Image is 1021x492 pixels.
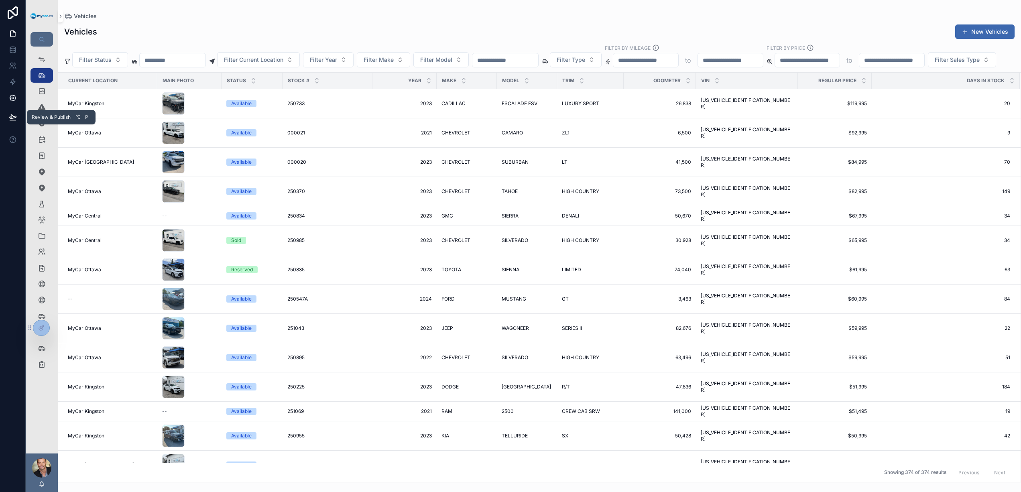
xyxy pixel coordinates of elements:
[231,295,252,303] div: Available
[872,213,1010,219] a: 34
[162,408,167,415] span: --
[562,213,579,219] span: DENALI
[502,408,514,415] span: 2500
[377,100,432,107] a: 2023
[628,266,691,273] a: 74,040
[287,188,305,195] span: 250370
[562,325,619,331] a: SERIES II
[226,212,278,220] a: Available
[226,354,278,361] a: Available
[224,56,283,64] span: Filter Current Location
[872,130,1010,136] a: 9
[231,159,252,166] div: Available
[803,213,867,219] a: $67,995
[502,408,552,415] a: 2500
[441,408,492,415] a: RAM
[562,296,619,302] a: GT
[701,185,793,198] a: [US_VEHICLE_IDENTIFICATION_NUMBER]
[628,354,691,361] a: 63,496
[31,13,53,19] img: App logo
[562,408,600,415] span: CREW CAB SRW
[628,296,691,302] span: 3,463
[562,237,619,244] a: HIGH COUNTRY
[226,266,278,273] a: Reserved
[562,188,619,195] a: HIGH COUNTRY
[377,384,432,390] a: 2023
[287,213,305,219] span: 250834
[628,384,691,390] a: 47,836
[287,408,304,415] span: 251069
[701,405,793,418] span: [US_VEHICLE_IDENTIFICATION_NUMBER]
[413,52,469,67] button: Select Button
[226,129,278,136] a: Available
[68,296,73,302] span: --
[377,266,432,273] a: 2023
[226,237,278,244] a: Sold
[226,432,278,439] a: Available
[231,408,252,415] div: Available
[701,351,793,364] span: [US_VEHICLE_IDENTIFICATION_NUMBER]
[68,354,101,361] span: MyCar Ottawa
[872,296,1010,302] span: 84
[502,325,552,331] a: WAGONEER
[872,266,1010,273] a: 63
[226,325,278,332] a: Available
[68,159,134,165] span: MyCar [GEOGRAPHIC_DATA]
[68,433,153,439] a: MyCar Kingston
[68,188,153,195] a: MyCar Ottawa
[872,325,1010,331] a: 22
[441,325,453,331] span: JEEP
[226,383,278,390] a: Available
[628,188,691,195] span: 73,500
[562,100,619,107] a: LUXURY SPORT
[441,188,492,195] a: CHEVROLET
[287,296,308,302] span: 250547A
[701,322,793,335] span: [US_VEHICLE_IDENTIFICATION_NUMBER]
[441,237,470,244] span: CHEVROLET
[441,266,461,273] span: TOYOTA
[628,237,691,244] span: 30,928
[287,354,368,361] a: 250895
[562,213,619,219] a: DENALI
[562,266,581,273] span: LIMITED
[562,384,570,390] span: R/T
[502,100,537,107] span: ESCALADE ESV
[68,325,153,331] a: MyCar Ottawa
[803,100,867,107] a: $119,995
[377,159,432,165] span: 2023
[68,296,153,302] a: --
[502,384,552,390] a: [GEOGRAPHIC_DATA]
[303,52,354,67] button: Select Button
[441,130,492,136] a: CHEVROLET
[68,408,153,415] a: MyCar Kingston
[803,384,867,390] span: $51,995
[803,354,867,361] a: $59,995
[287,159,368,165] a: 000020
[441,384,492,390] a: DODGE
[502,159,529,165] span: SUBURBAN
[701,263,793,276] a: [US_VEHICLE_IDENTIFICATION_NUMBER]
[872,188,1010,195] span: 149
[628,408,691,415] span: 141,000
[287,325,304,331] span: 251043
[803,188,867,195] a: $82,995
[68,266,101,273] span: MyCar Ottawa
[872,408,1010,415] a: 19
[68,130,101,136] span: MyCar Ottawa
[803,325,867,331] a: $59,995
[287,408,368,415] a: 251069
[701,293,793,305] a: [US_VEHICLE_IDENTIFICATION_NUMBER]
[872,159,1010,165] a: 70
[803,130,867,136] a: $92,995
[226,295,278,303] a: Available
[628,100,691,107] span: 26,838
